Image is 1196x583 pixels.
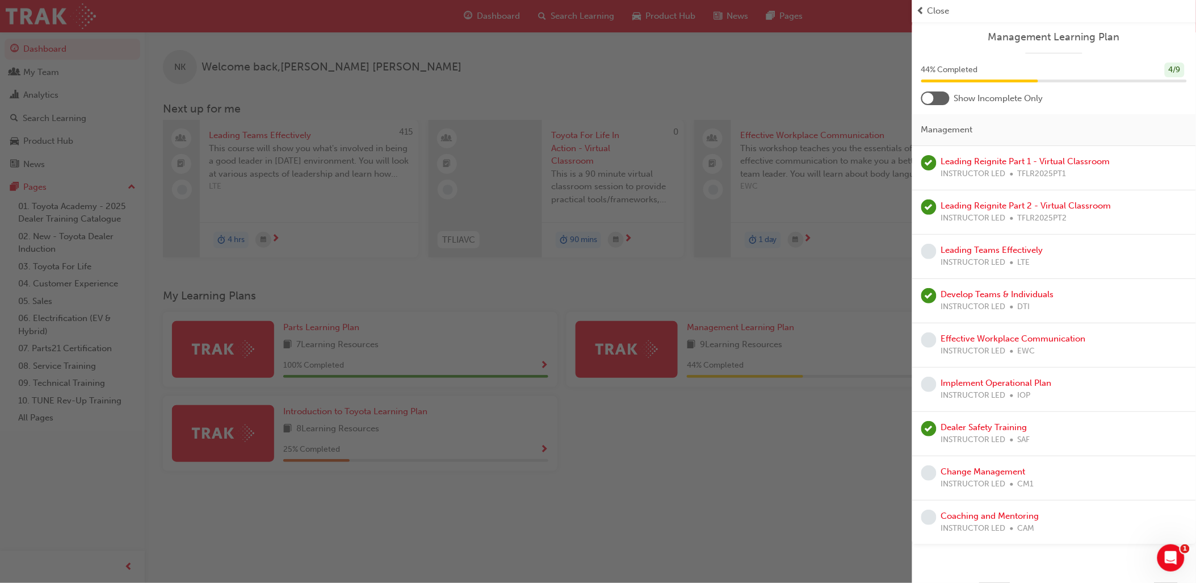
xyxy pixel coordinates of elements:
iframe: Intercom live chat [1157,544,1185,572]
a: Dealer Safety Training [941,422,1027,432]
span: IOP [1018,389,1031,402]
span: learningRecordVerb_ATTEND-icon [921,199,937,215]
span: EWC [1018,345,1035,358]
span: Management [921,123,973,136]
span: CAM [1018,522,1035,535]
button: prev-iconClose [917,5,1191,18]
span: INSTRUCTOR LED [941,168,1006,181]
span: TFLR2025PT1 [1018,168,1067,181]
a: Leading Reignite Part 1 - Virtual Classroom [941,156,1110,166]
div: 4 / 9 [1165,63,1185,78]
span: INSTRUCTOR LED [941,212,1006,225]
span: INSTRUCTOR LED [941,389,1006,402]
a: Develop Teams & Individuals [941,289,1054,299]
span: INSTRUCTOR LED [941,256,1006,269]
span: learningRecordVerb_NONE-icon [921,244,937,259]
span: INSTRUCTOR LED [941,522,1006,535]
span: TFLR2025PT2 [1018,212,1067,225]
span: SAF [1018,434,1030,447]
span: CM1 [1018,478,1034,491]
a: Change Management [941,467,1026,477]
span: 44 % Completed [921,64,978,77]
span: learningRecordVerb_NONE-icon [921,377,937,392]
a: Leading Reignite Part 2 - Virtual Classroom [941,201,1111,211]
span: LTE [1018,256,1030,269]
span: DTI [1018,301,1030,314]
a: Management Learning Plan [921,31,1187,44]
span: Show Incomplete Only [954,92,1043,105]
span: INSTRUCTOR LED [941,434,1006,447]
span: INSTRUCTOR LED [941,301,1006,314]
span: learningRecordVerb_NONE-icon [921,332,937,348]
a: Coaching and Mentoring [941,511,1039,521]
span: learningRecordVerb_ATTEND-icon [921,288,937,303]
a: Leading Teams Effectively [941,245,1043,255]
a: Effective Workplace Communication [941,334,1086,344]
span: learningRecordVerb_ATTEND-icon [921,421,937,436]
span: learningRecordVerb_NONE-icon [921,510,937,525]
span: INSTRUCTOR LED [941,345,1006,358]
span: learningRecordVerb_ATTEND-icon [921,155,937,170]
span: INSTRUCTOR LED [941,478,1006,491]
span: Close [928,5,950,18]
span: prev-icon [917,5,925,18]
a: Implement Operational Plan [941,378,1052,388]
span: learningRecordVerb_NONE-icon [921,465,937,481]
span: 1 [1181,544,1190,553]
